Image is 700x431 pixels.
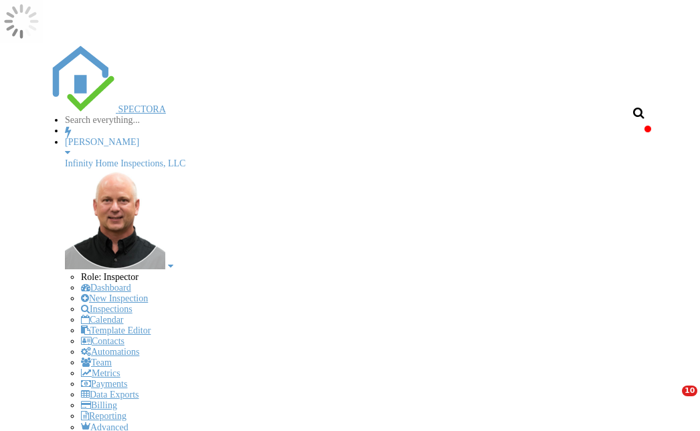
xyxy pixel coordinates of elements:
[81,304,133,314] a: Inspections
[81,390,139,400] a: Data Exports
[81,336,124,346] a: Contacts
[49,104,166,114] a: SPECTORA
[65,169,165,269] img: download.png
[81,379,127,389] a: Payments
[81,293,148,303] a: New Inspection
[654,386,687,418] iframe: Intercom live chat
[81,272,139,282] span: Role: Inspector
[65,158,651,169] div: Infinity Home Inspections, LLC
[81,325,151,335] a: Template Editor
[81,411,126,421] a: Reporting
[81,347,139,357] a: Automations
[81,283,131,293] a: Dashboard
[81,357,112,368] a: Team
[81,400,117,410] a: Billing
[118,104,166,114] span: SPECTORA
[65,137,651,148] div: [PERSON_NAME]
[682,386,697,396] span: 10
[81,368,120,378] a: Metrics
[81,315,124,325] a: Calendar
[65,115,178,126] input: Search everything...
[49,45,116,112] img: The Best Home Inspection Software - Spectora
